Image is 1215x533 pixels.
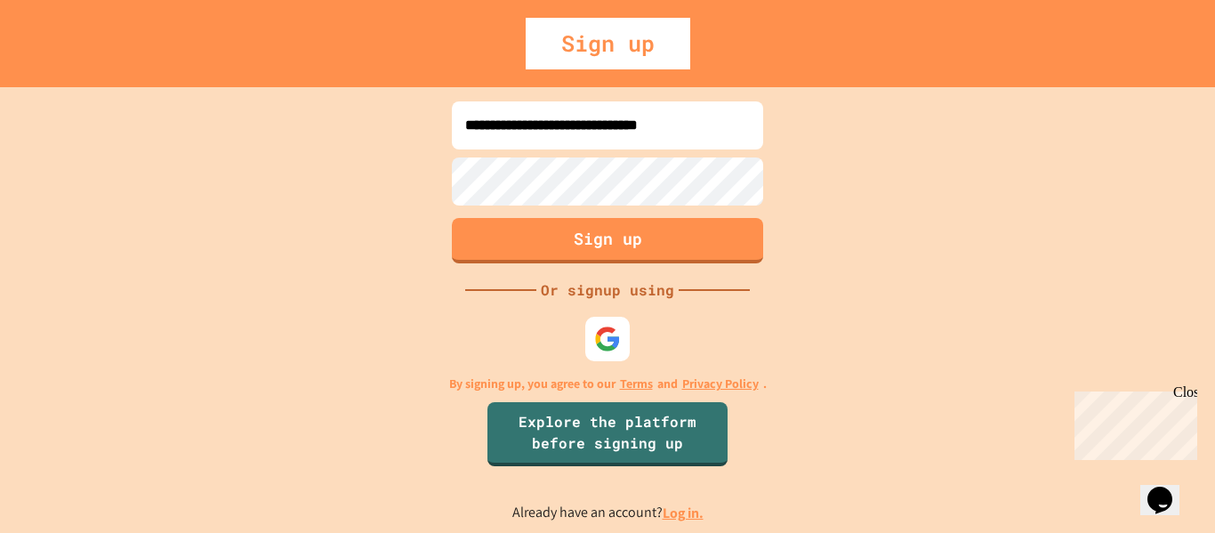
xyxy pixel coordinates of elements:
a: Explore the platform before signing up [487,402,728,466]
button: Sign up [452,218,763,263]
img: google-icon.svg [594,326,621,352]
a: Log in. [663,504,704,522]
a: Privacy Policy [682,375,759,393]
a: Terms [620,375,653,393]
div: Or signup using [536,279,679,301]
div: Chat with us now!Close [7,7,123,113]
iframe: chat widget [1140,462,1197,515]
div: Sign up [526,18,690,69]
p: By signing up, you agree to our and . [449,375,767,393]
iframe: chat widget [1067,384,1197,460]
p: Already have an account? [512,502,704,524]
